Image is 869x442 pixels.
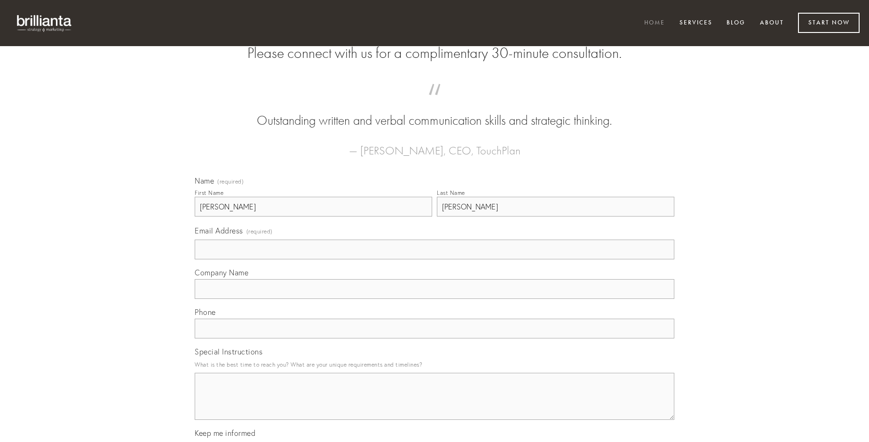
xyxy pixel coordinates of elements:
[638,16,671,31] a: Home
[673,16,719,31] a: Services
[195,268,248,277] span: Company Name
[210,93,659,112] span: “
[437,189,465,196] div: Last Name
[195,347,262,356] span: Special Instructions
[210,93,659,130] blockquote: Outstanding written and verbal communication skills and strategic thinking.
[246,225,273,238] span: (required)
[195,307,216,317] span: Phone
[195,428,255,438] span: Keep me informed
[195,358,674,371] p: What is the best time to reach you? What are your unique requirements and timelines?
[217,179,244,185] span: (required)
[9,9,80,37] img: brillianta - research, strategy, marketing
[195,226,243,235] span: Email Address
[754,16,790,31] a: About
[195,176,214,185] span: Name
[720,16,751,31] a: Blog
[195,189,223,196] div: First Name
[210,130,659,160] figcaption: — [PERSON_NAME], CEO, TouchPlan
[195,44,674,62] h2: Please connect with us for a complimentary 30-minute consultation.
[798,13,860,33] a: Start Now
